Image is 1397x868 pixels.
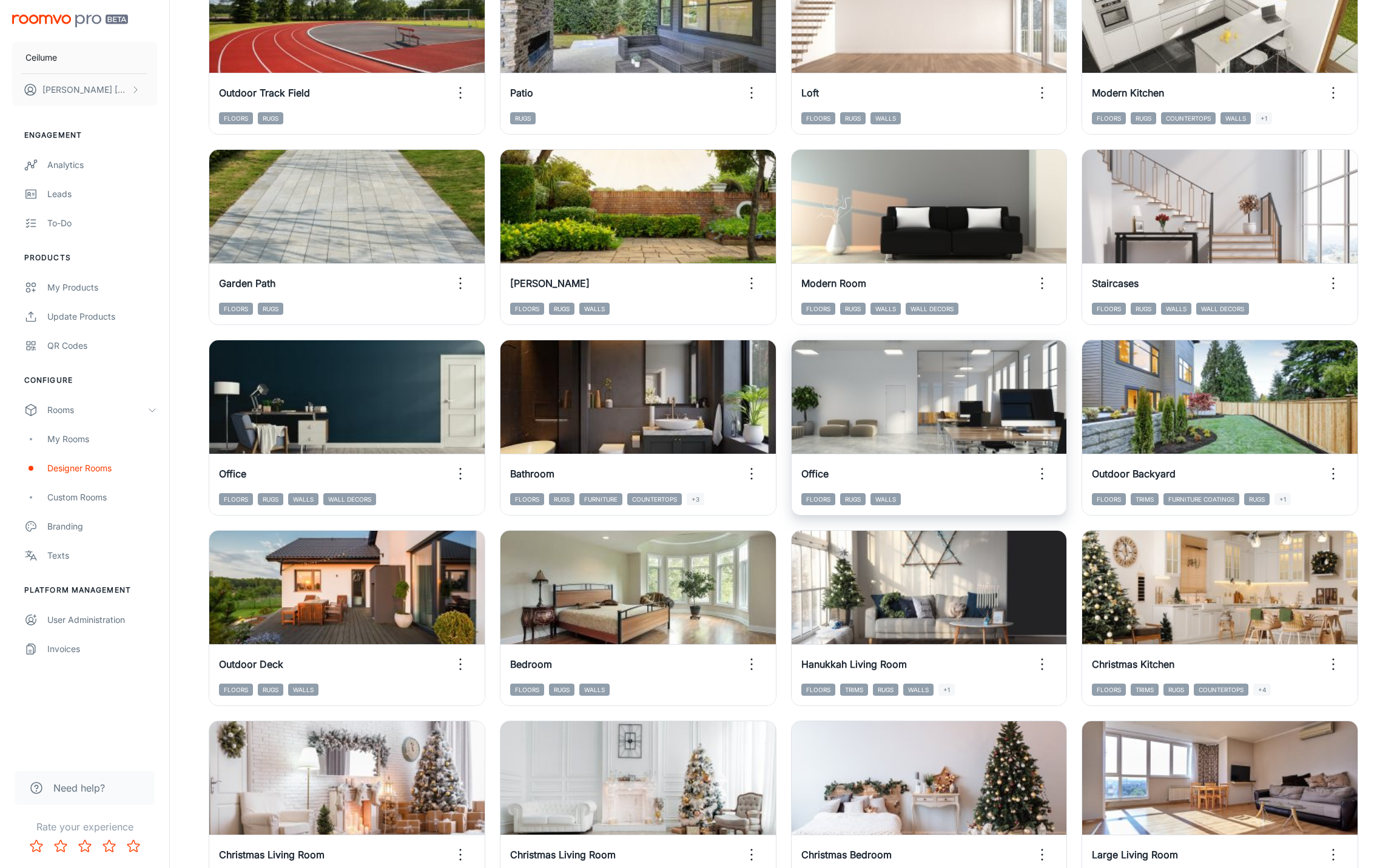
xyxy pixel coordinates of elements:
span: Walls [870,493,901,505]
span: Floors [801,493,835,505]
h6: Large Living Room [1092,847,1178,862]
span: Floors [510,303,544,315]
span: +3 [687,493,704,505]
span: Rugs [549,303,574,315]
div: Update Products [47,310,157,323]
span: Floors [1092,493,1126,505]
h6: Outdoor Deck [219,657,283,671]
span: Furniture [579,493,622,505]
span: Trims [1131,493,1159,505]
span: Walls [870,112,901,124]
span: Rugs [549,493,574,505]
span: Countertops [1194,684,1248,696]
div: QR Codes [47,339,157,352]
span: Floors [510,493,544,505]
span: Floors [219,493,253,505]
span: Walls [579,303,610,315]
span: Wall Decors [1196,303,1249,315]
img: Roomvo PRO Beta [12,15,128,27]
h6: Loft [801,86,819,100]
p: Rate your experience [10,819,160,834]
span: Walls [1220,112,1251,124]
span: Floors [219,303,253,315]
h6: Modern Kitchen [1092,86,1164,100]
span: Walls [903,684,934,696]
div: Branding [47,520,157,533]
button: Rate 3 star [73,834,97,858]
h6: Garden Path [219,276,275,291]
span: Countertops [627,493,682,505]
div: My Products [47,281,157,294]
h6: Hanukkah Living Room [801,657,907,671]
span: Floors [801,303,835,315]
span: +1 [938,684,955,696]
h6: Staircases [1092,276,1139,291]
h6: Bedroom [510,657,552,671]
span: Trims [840,684,868,696]
h6: Christmas Living Room [510,847,616,862]
span: Floors [219,684,253,696]
span: Floors [1092,112,1126,124]
span: Rugs [873,684,898,696]
h6: Christmas Living Room [219,847,325,862]
span: Need help? [53,781,105,795]
span: Rugs [840,493,866,505]
div: Designer Rooms [47,462,157,475]
h6: Outdoor Backyard [1092,466,1176,481]
div: Texts [47,549,157,562]
div: Invoices [47,642,157,656]
span: Floors [801,112,835,124]
span: Rugs [840,112,866,124]
span: Trims [1131,684,1159,696]
h6: Modern Room [801,276,866,291]
span: Floors [219,112,253,124]
h6: Christmas Bedroom [801,847,892,862]
p: [PERSON_NAME] [PERSON_NAME] [42,83,128,96]
div: Rooms [47,403,147,417]
span: Rugs [549,684,574,696]
button: Rate 1 star [24,834,49,858]
h6: Patio [510,86,533,100]
span: Rugs [1131,112,1156,124]
h6: Outdoor Track Field [219,86,310,100]
div: User Administration [47,613,157,627]
span: Walls [1161,303,1191,315]
div: My Rooms [47,432,157,446]
span: Rugs [258,112,283,124]
div: Custom Rooms [47,491,157,504]
h6: Office [801,466,829,481]
span: Countertops [1161,112,1216,124]
h6: Christmas Kitchen [1092,657,1174,671]
span: Walls [579,684,610,696]
span: Rugs [1163,684,1189,696]
span: Wall Decors [323,493,376,505]
span: Rugs [840,303,866,315]
div: Analytics [47,158,157,172]
h6: Bathroom [510,466,554,481]
span: Floors [1092,303,1126,315]
button: Rate 4 star [97,834,121,858]
div: Leads [47,187,157,201]
span: Rugs [510,112,536,124]
span: Rugs [1244,493,1270,505]
button: [PERSON_NAME] [PERSON_NAME] [12,74,157,106]
span: Rugs [258,303,283,315]
h6: Office [219,466,246,481]
span: Rugs [1131,303,1156,315]
button: Ceilume [12,42,157,73]
span: +4 [1253,684,1271,696]
h6: [PERSON_NAME] [510,276,590,291]
span: Floors [801,684,835,696]
p: Ceilume [25,51,57,64]
div: To-do [47,217,157,230]
span: Rugs [258,493,283,505]
span: Wall Decors [906,303,958,315]
span: +1 [1274,493,1291,505]
span: Floors [1092,684,1126,696]
span: Walls [288,493,318,505]
span: Walls [288,684,318,696]
span: Walls [870,303,901,315]
span: Furniture Coatings [1163,493,1239,505]
span: Floors [510,684,544,696]
button: Rate 2 star [49,834,73,858]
